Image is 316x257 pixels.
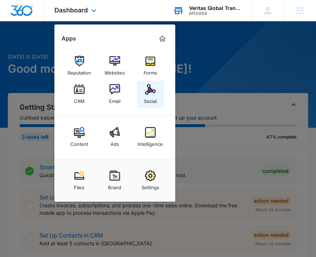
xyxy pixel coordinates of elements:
[137,167,164,194] a: Settings
[74,95,85,104] div: CRM
[61,35,76,42] h2: Apps
[105,66,125,76] div: Websites
[70,138,88,147] div: Content
[68,66,91,76] div: Reputation
[141,181,159,190] div: Settings
[111,138,119,147] div: Ads
[137,52,164,79] a: Forms
[66,52,93,79] a: Reputation
[66,167,93,194] a: Files
[101,167,128,194] a: Brand
[109,95,120,104] div: Email
[54,6,88,14] span: Dashboard
[66,81,93,108] a: CRM
[157,33,168,44] a: Marketing 360® Dashboard
[137,81,164,108] a: Social
[138,138,163,147] div: Intelligence
[189,5,241,11] div: account name
[101,124,128,151] a: Ads
[74,181,84,190] div: Files
[137,124,164,151] a: Intelligence
[101,52,128,79] a: Websites
[108,181,121,190] div: Brand
[144,95,157,104] div: Social
[66,124,93,151] a: Content
[101,81,128,108] a: Email
[144,66,157,76] div: Forms
[189,11,241,16] div: account id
